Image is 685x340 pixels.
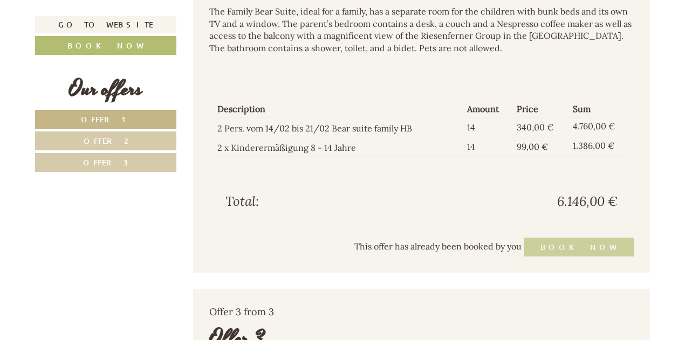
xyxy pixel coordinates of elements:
[209,306,274,318] span: Offer 3 from 3
[517,141,548,152] span: 99,00 €
[83,157,128,168] span: Offer 3
[463,117,513,137] td: 14
[512,101,568,117] th: Price
[217,137,463,156] td: 2 x Kinderermäßigung 8 - 14 Jahre
[568,117,626,137] td: 4.760,00 €
[81,114,131,124] span: Offer 1
[354,240,522,251] span: This offer has already been booked by you
[217,101,463,117] th: Description
[35,36,176,55] a: Book now
[517,122,553,133] span: 340,00 €
[463,137,513,156] td: 14
[209,5,634,54] p: The Family Bear Suite, ideal for a family, has a separate room for the children with bunk beds an...
[35,74,176,105] div: Our offers
[84,136,128,146] span: Offer 2
[568,137,626,156] td: 1.386,00 €
[217,117,463,137] td: 2 Pers. vom 14/02 bis 21/02 Bear suite family HB
[35,16,176,33] a: Go to website
[568,101,626,117] th: Sum
[217,192,422,211] div: Total:
[557,192,618,211] span: 6.146,00 €
[463,101,513,117] th: Amount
